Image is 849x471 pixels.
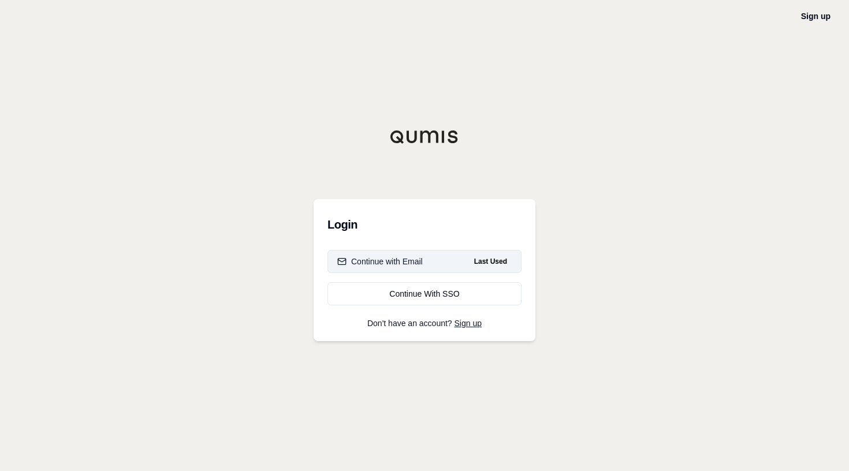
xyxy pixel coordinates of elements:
div: Continue with Email [337,256,423,267]
h3: Login [327,213,522,236]
span: Last Used [470,255,512,268]
button: Continue with EmailLast Used [327,250,522,273]
div: Continue With SSO [337,288,512,300]
a: Continue With SSO [327,282,522,305]
p: Don't have an account? [327,319,522,327]
img: Qumis [390,130,459,144]
a: Sign up [801,12,831,21]
a: Sign up [455,319,482,328]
